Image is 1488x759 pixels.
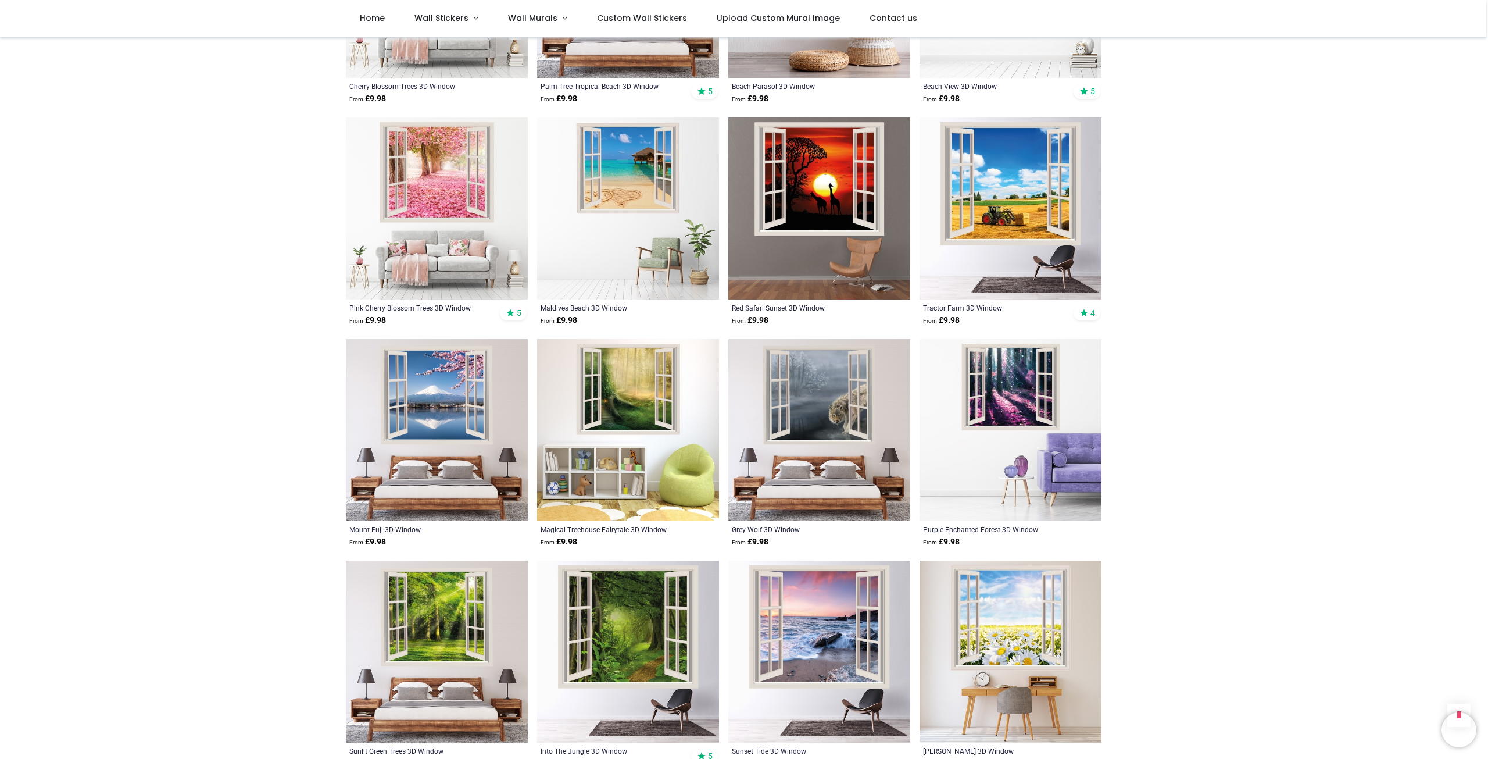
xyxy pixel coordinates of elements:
[923,93,960,105] strong: £ 9.98
[1441,712,1476,747] iframe: Brevo live chat
[346,561,528,743] img: Sunlit Green Trees 3D Window Wall Sticker
[349,96,363,102] span: From
[728,339,910,521] img: Grey Wolf 3D Window Wall Sticker
[349,525,489,534] a: Mount Fuji 3D Window
[541,93,577,105] strong: £ 9.98
[349,536,386,548] strong: £ 9.98
[923,96,937,102] span: From
[541,315,577,326] strong: £ 9.98
[732,318,746,324] span: From
[414,12,468,24] span: Wall Stickers
[517,308,521,318] span: 5
[1090,308,1095,318] span: 4
[717,12,840,24] span: Upload Custom Mural Image
[732,303,872,312] a: Red Safari Sunset 3D Window
[597,12,687,24] span: Custom Wall Stickers
[537,561,719,743] img: Into The Jungle 3D Window Wall Sticker
[541,81,681,91] a: Palm Tree Tropical Beach 3D Window
[732,96,746,102] span: From
[923,746,1063,756] a: [PERSON_NAME] 3D Window
[508,12,557,24] span: Wall Murals
[541,96,555,102] span: From
[732,536,768,548] strong: £ 9.98
[349,315,386,326] strong: £ 9.98
[923,539,937,546] span: From
[923,536,960,548] strong: £ 9.98
[349,746,489,756] a: Sunlit Green Trees 3D Window
[708,86,713,97] span: 5
[541,539,555,546] span: From
[728,117,910,300] img: Red Safari Sunset 3D Window Wall Sticker
[349,539,363,546] span: From
[923,315,960,326] strong: £ 9.98
[728,561,910,743] img: Sunset Tide 3D Window Wall Sticker
[923,318,937,324] span: From
[349,318,363,324] span: From
[537,117,719,300] img: Maldives Beach 3D Window Wall Sticker
[541,318,555,324] span: From
[346,117,528,300] img: Pink Cherry Blossom Trees 3D Window Wall Sticker
[920,339,1101,521] img: Purple Enchanted Forest 3D Window Wall Sticker
[732,315,768,326] strong: £ 9.98
[732,746,872,756] a: Sunset Tide 3D Window
[541,525,681,534] a: Magical Treehouse Fairytale 3D Window
[346,339,528,521] img: Mount Fuji 3D Window Wall Sticker
[923,303,1063,312] a: Tractor Farm 3D Window
[732,93,768,105] strong: £ 9.98
[923,525,1063,534] a: Purple Enchanted Forest 3D Window
[349,81,489,91] a: Cherry Blossom Trees 3D Window
[541,746,681,756] a: Into The Jungle 3D Window
[349,93,386,105] strong: £ 9.98
[732,539,746,546] span: From
[1090,86,1095,97] span: 5
[920,117,1101,300] img: Tractor Farm 3D Window Wall Sticker
[349,303,489,312] a: Pink Cherry Blossom Trees 3D Window
[870,12,917,24] span: Contact us
[541,536,577,548] strong: £ 9.98
[537,339,719,521] img: Magical Treehouse Fairytale 3D Window Wall Sticker
[920,561,1101,743] img: Daisy Fields 3D Window Wall Sticker
[732,525,872,534] a: Grey Wolf 3D Window
[923,81,1063,91] a: Beach View 3D Window
[360,12,385,24] span: Home
[732,81,872,91] a: Beach Parasol 3D Window
[541,303,681,312] a: Maldives Beach 3D Window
